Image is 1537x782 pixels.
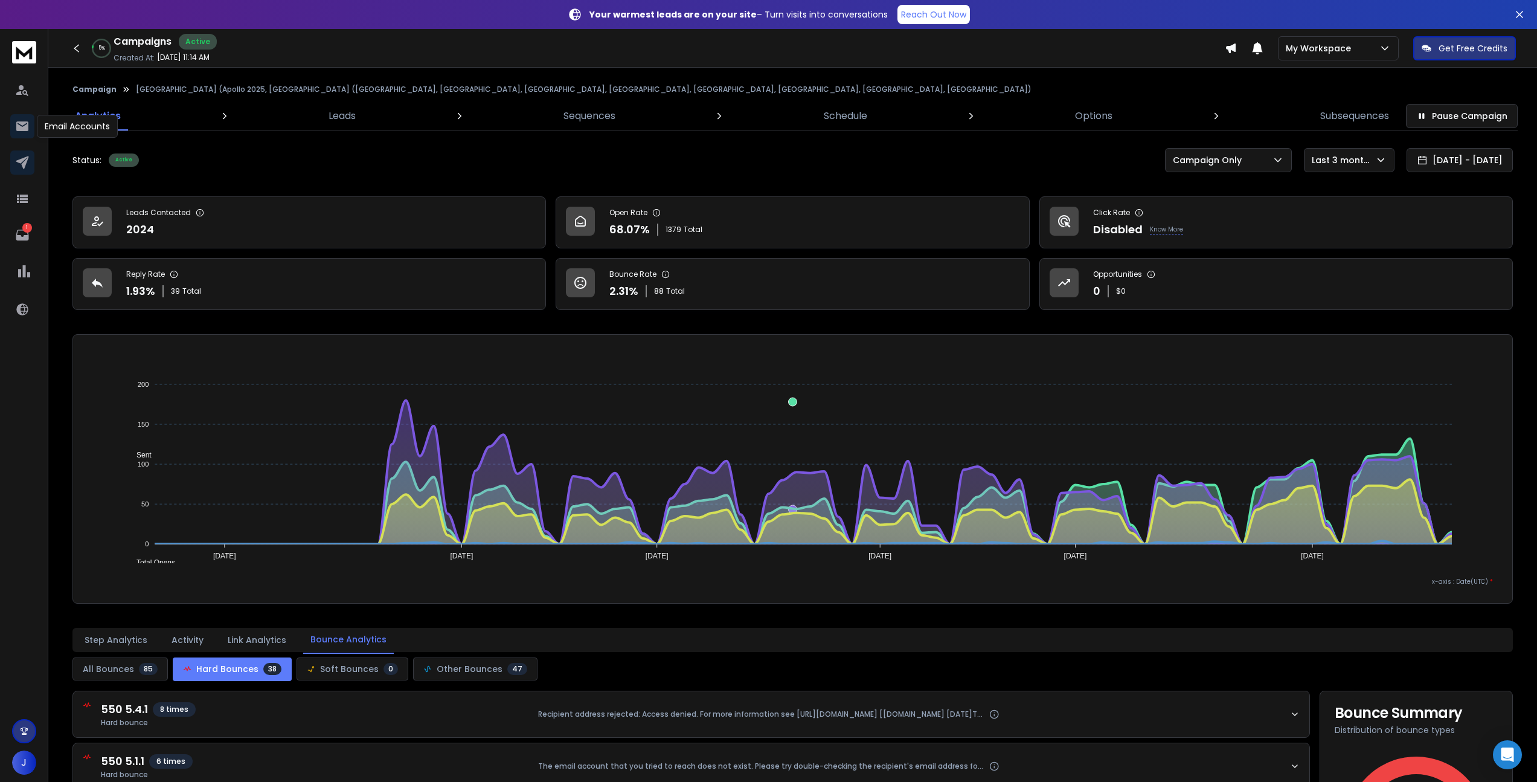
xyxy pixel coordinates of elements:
tspan: 0 [145,540,149,548]
span: Total [684,225,702,234]
h1: Campaigns [114,34,172,49]
p: Reply Rate [126,270,165,279]
span: 8 times [153,702,196,717]
p: Schedule [824,109,867,123]
span: The email account that you tried to reach does not exist. Please try double-checking the recipien... [538,761,985,771]
div: Open Intercom Messenger [1493,740,1522,769]
span: Other Bounces [437,663,502,675]
p: Campaign Only [1173,154,1247,166]
p: 2.31 % [609,283,638,300]
p: Sequences [563,109,615,123]
p: Know More [1150,225,1183,234]
span: 47 [507,663,527,675]
button: Pause Campaign [1406,104,1518,128]
p: 68.07 % [609,221,650,238]
p: Disabled [1093,221,1143,238]
p: 2024 [126,221,154,238]
p: Options [1075,109,1112,123]
p: Click Rate [1093,208,1130,218]
tspan: 200 [138,381,149,388]
tspan: [DATE] [868,552,891,560]
span: Hard bounce [101,770,193,780]
span: Total [182,286,201,296]
span: Sent [127,451,152,459]
a: Schedule [817,102,874,131]
h3: Bounce Summary [1335,706,1498,720]
button: 550 5.4.18 timesHard bounceRecipient address rejected: Access denied. For more information see [U... [73,691,1309,737]
span: 550 5.1.1 [101,753,144,770]
span: All Bounces [83,663,134,675]
p: Last 3 months [1312,154,1375,166]
tspan: 50 [141,500,149,508]
span: 0 [383,663,398,675]
strong: Your warmest leads are on your site [589,8,757,21]
p: Analytics [75,109,121,123]
p: Subsequences [1320,109,1389,123]
a: Leads [321,102,363,131]
span: 6 times [149,754,193,769]
a: Reply Rate1.93%39Total [72,258,546,310]
p: Status: [72,154,101,166]
p: Distribution of bounce types [1335,724,1498,736]
tspan: [DATE] [646,552,669,560]
span: Total Opens [127,558,175,567]
span: 38 [263,663,281,675]
button: Bounce Analytics [303,626,394,654]
a: Sequences [556,102,623,131]
a: Opportunities0$0 [1039,258,1513,310]
p: Leads Contacted [126,208,191,218]
a: Leads Contacted2024 [72,196,546,248]
div: Active [109,153,139,167]
div: Active [179,34,217,50]
a: Open Rate68.07%1379Total [556,196,1029,248]
p: [GEOGRAPHIC_DATA] (Apollo 2025, [GEOGRAPHIC_DATA] ([GEOGRAPHIC_DATA], [GEOGRAPHIC_DATA], [GEOGRAP... [136,85,1032,94]
span: Hard Bounces [196,663,258,675]
span: 550 5.4.1 [101,701,148,718]
a: Subsequences [1313,102,1396,131]
a: Bounce Rate2.31%88Total [556,258,1029,310]
p: $ 0 [1116,286,1126,296]
p: Get Free Credits [1439,42,1507,54]
button: Link Analytics [220,627,294,653]
a: Analytics [68,102,128,131]
tspan: [DATE] [1301,552,1324,560]
tspan: 100 [138,460,149,468]
tspan: [DATE] [213,552,236,560]
button: Activity [164,627,211,653]
a: Click RateDisabledKnow More [1039,196,1513,248]
div: Email Accounts [37,115,118,138]
button: Step Analytics [77,627,155,653]
button: Campaign [72,85,117,94]
p: Created At: [114,53,155,63]
span: Recipient address rejected: Access denied. For more information see [URL][DOMAIN_NAME] [[DOMAIN_N... [538,709,985,719]
button: J [12,751,36,775]
span: Total [666,286,685,296]
span: Soft Bounces [320,663,379,675]
p: – Turn visits into conversations [589,8,888,21]
p: 1.93 % [126,283,155,300]
p: x-axis : Date(UTC) [92,577,1493,586]
span: Hard bounce [101,718,196,728]
p: My Workspace [1286,42,1356,54]
p: Opportunities [1093,270,1142,279]
tspan: [DATE] [450,552,473,560]
p: Open Rate [609,208,647,218]
p: Reach Out Now [901,8,966,21]
span: 1379 [666,225,681,234]
tspan: 150 [138,421,149,428]
a: Options [1068,102,1120,131]
a: Reach Out Now [897,5,970,24]
button: Get Free Credits [1413,36,1516,60]
p: 0 [1093,283,1100,300]
img: logo [12,41,36,63]
tspan: [DATE] [1064,552,1087,560]
span: 85 [139,663,158,675]
button: [DATE] - [DATE] [1407,148,1513,172]
span: 39 [171,286,180,296]
p: [DATE] 11:14 AM [157,53,210,62]
a: 1 [10,223,34,247]
p: 1 [22,223,32,233]
span: 88 [654,286,664,296]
